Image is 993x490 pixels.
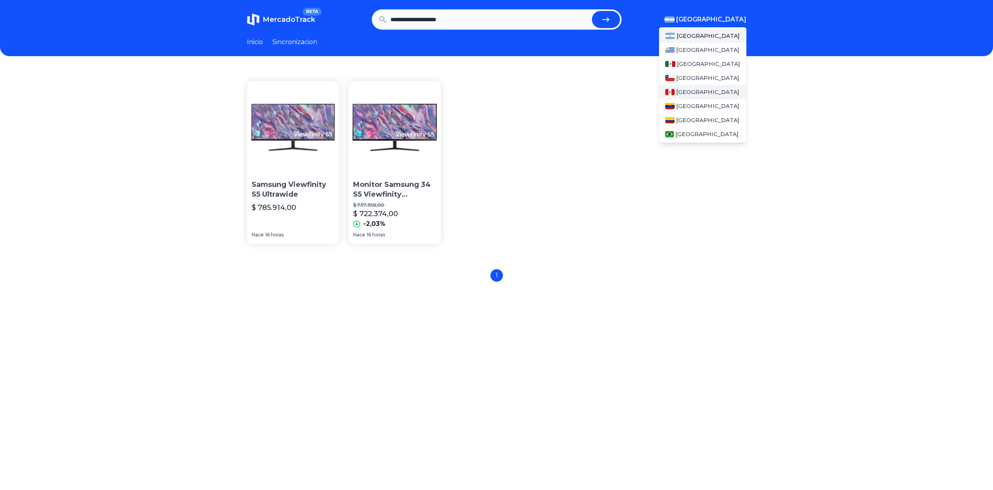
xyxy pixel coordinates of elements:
span: 16 horas [265,232,284,238]
span: Hace [353,232,365,238]
a: Brasil[GEOGRAPHIC_DATA] [659,127,746,141]
p: Monitor Samsung 34 S5 Viewfinity Ultrawide Uhd Hdmi 100hz [353,180,436,199]
span: [GEOGRAPHIC_DATA] [677,32,740,40]
a: Argentina[GEOGRAPHIC_DATA] [659,29,746,43]
span: [GEOGRAPHIC_DATA] [676,74,739,82]
span: Hace [252,232,264,238]
span: [GEOGRAPHIC_DATA] [676,88,739,96]
a: Sincronizacion [272,37,317,47]
a: Samsung Viewfinity S5 UltrawideSamsung Viewfinity S5 Ultrawide$ 785.914,00Hace16 horas [247,81,339,244]
p: $ 785.914,00 [252,202,296,213]
a: MercadoTrackBETA [247,13,315,26]
p: $ 737.358,00 [353,202,436,208]
img: Mexico [665,61,675,67]
a: Peru[GEOGRAPHIC_DATA] [659,85,746,99]
a: Monitor Samsung 34 S5 Viewfinity Ultrawide Uhd Hdmi 100hzMonitor Samsung 34 S5 Viewfinity Ultrawi... [348,81,441,244]
img: Argentina [665,33,675,39]
p: -2,03% [363,219,385,229]
span: [GEOGRAPHIC_DATA] [675,130,739,138]
img: Peru [665,89,675,95]
span: 16 horas [367,232,385,238]
span: [GEOGRAPHIC_DATA] [676,102,739,110]
img: Uruguay [665,47,675,53]
img: Venezuela [665,103,675,109]
img: Brasil [665,131,674,137]
img: MercadoTrack [247,13,259,26]
img: Samsung Viewfinity S5 Ultrawide [247,81,339,174]
img: Colombia [665,117,675,123]
a: Uruguay[GEOGRAPHIC_DATA] [659,43,746,57]
a: Colombia[GEOGRAPHIC_DATA] [659,113,746,127]
span: BETA [303,8,321,16]
a: Mexico[GEOGRAPHIC_DATA] [659,57,746,71]
img: Argentina [664,16,675,23]
span: [GEOGRAPHIC_DATA] [676,116,739,124]
img: Monitor Samsung 34 S5 Viewfinity Ultrawide Uhd Hdmi 100hz [348,81,441,174]
span: [GEOGRAPHIC_DATA] [677,60,740,68]
a: Inicio [247,37,263,47]
span: MercadoTrack [263,15,315,24]
span: [GEOGRAPHIC_DATA] [676,46,739,54]
button: [GEOGRAPHIC_DATA] [664,15,746,24]
a: Chile[GEOGRAPHIC_DATA] [659,71,746,85]
p: $ 722.374,00 [353,208,398,219]
a: Venezuela[GEOGRAPHIC_DATA] [659,99,746,113]
p: Samsung Viewfinity S5 Ultrawide [252,180,335,199]
img: Chile [665,75,675,81]
span: [GEOGRAPHIC_DATA] [676,15,746,24]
